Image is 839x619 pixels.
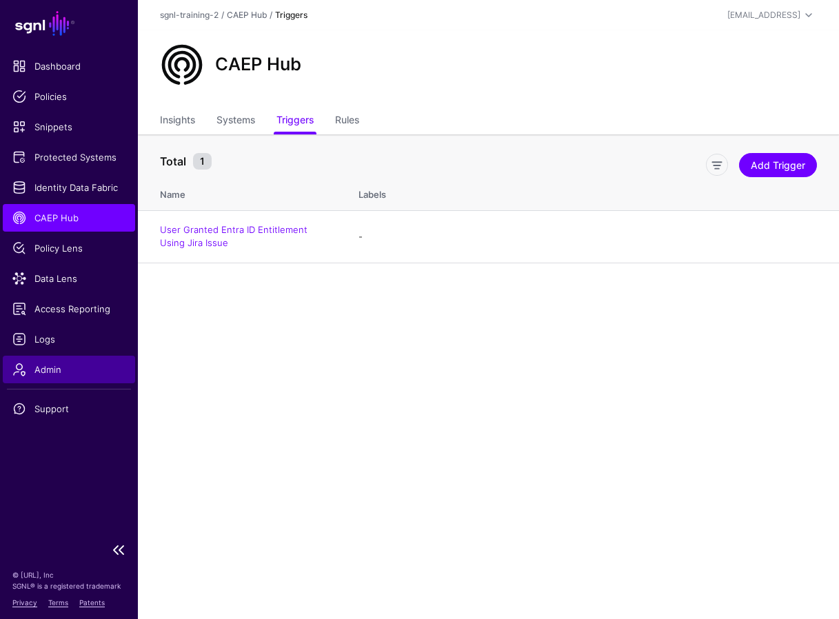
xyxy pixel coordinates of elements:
a: Policies [3,83,135,110]
a: Systems [216,108,255,134]
strong: Triggers [275,10,307,20]
a: Admin [3,356,135,383]
span: Logs [12,332,125,346]
a: Insights [160,108,195,134]
span: Support [12,402,125,416]
a: Patents [79,598,105,607]
th: Name [138,174,345,210]
a: Triggers [276,108,314,134]
span: Snippets [12,120,125,134]
span: CAEP Hub [12,211,125,225]
a: Add Trigger [739,153,817,177]
a: Privacy [12,598,37,607]
a: Dashboard [3,52,135,80]
span: Dashboard [12,59,125,73]
span: Data Lens [12,272,125,285]
span: Protected Systems [12,150,125,164]
small: 1 [193,153,212,170]
a: CAEP Hub [3,204,135,232]
a: CAEP Hub [227,10,267,20]
a: Data Lens [3,265,135,292]
span: Policies [12,90,125,103]
span: Admin [12,363,125,376]
a: Protected Systems [3,143,135,171]
a: Rules [335,108,359,134]
p: © [URL], Inc [12,569,125,580]
div: / [219,9,227,21]
span: Policy Lens [12,241,125,255]
a: Terms [48,598,68,607]
a: SGNL [8,8,130,39]
strong: Total [160,154,186,168]
h2: CAEP Hub [215,54,301,75]
div: [EMAIL_ADDRESS] [727,9,800,21]
p: SGNL® is a registered trademark [12,580,125,591]
a: Identity Data Fabric [3,174,135,201]
span: Access Reporting [12,302,125,316]
span: Identity Data Fabric [12,181,125,194]
div: / [267,9,275,21]
a: Snippets [3,113,135,141]
a: Access Reporting [3,295,135,323]
a: Policy Lens [3,234,135,262]
th: Labels [345,174,839,210]
a: sgnl-training-2 [160,10,219,20]
div: - [358,230,817,244]
a: User Granted Entra ID Entitlement Using Jira Issue [160,224,307,249]
a: Logs [3,325,135,353]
